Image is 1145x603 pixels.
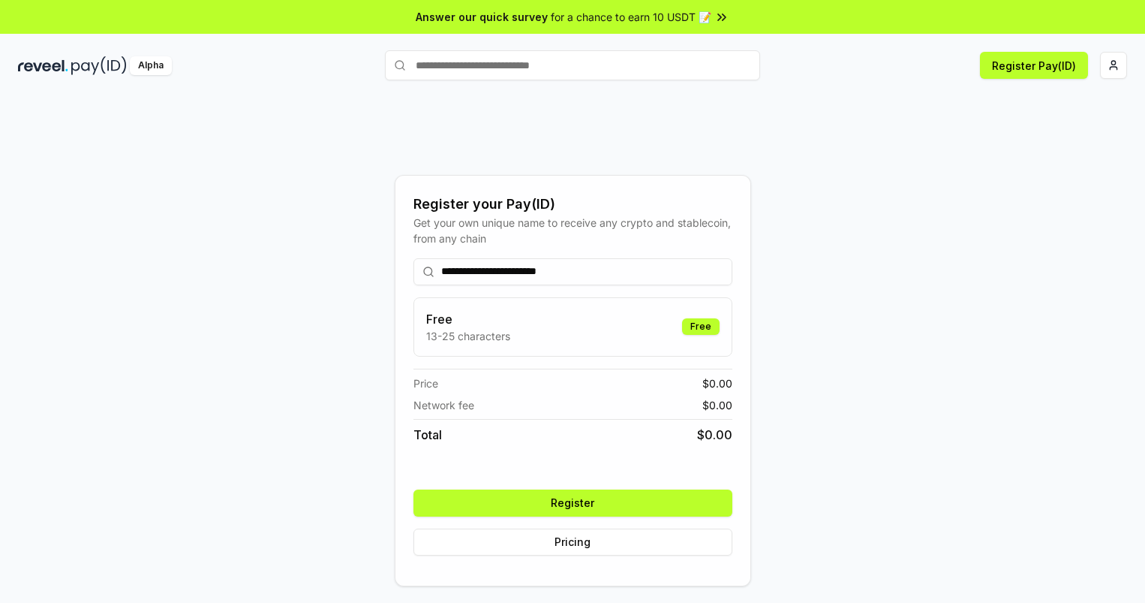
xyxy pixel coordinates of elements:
[130,56,172,75] div: Alpha
[416,9,548,25] span: Answer our quick survey
[551,9,711,25] span: for a chance to earn 10 USDT 📝
[413,397,474,413] span: Network fee
[697,426,732,444] span: $ 0.00
[413,194,732,215] div: Register your Pay(ID)
[413,375,438,391] span: Price
[413,215,732,246] div: Get your own unique name to receive any crypto and stablecoin, from any chain
[426,328,510,344] p: 13-25 characters
[702,375,732,391] span: $ 0.00
[71,56,127,75] img: pay_id
[413,490,732,517] button: Register
[413,529,732,556] button: Pricing
[980,52,1088,79] button: Register Pay(ID)
[413,426,442,444] span: Total
[682,318,720,335] div: Free
[702,397,732,413] span: $ 0.00
[426,310,510,328] h3: Free
[18,56,68,75] img: reveel_dark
